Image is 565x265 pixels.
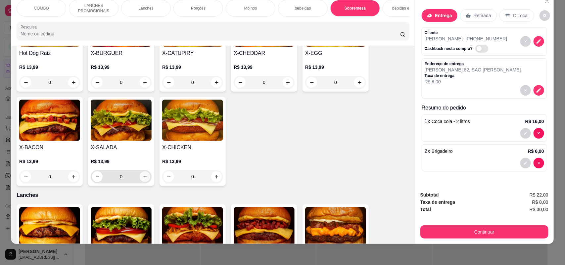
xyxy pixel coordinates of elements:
p: Retirada [474,12,491,19]
p: Cashback nesta compra? [425,46,473,51]
button: decrease-product-quantity [235,77,246,88]
span: Coca cola - 2 litros [432,119,470,124]
h4: X-BURGUER [91,49,152,57]
h4: X-CATUPIRY [162,49,223,57]
button: decrease-product-quantity [534,36,544,47]
button: decrease-product-quantity [164,77,174,88]
p: bebeidas [295,6,311,11]
p: [PERSON_NAME] , 82 , SAO [PERSON_NAME] [425,66,521,73]
p: 2 x [425,147,453,155]
p: R$ 13,99 [19,64,80,70]
p: R$ 13,99 [162,64,223,70]
h4: Hot Dog Raiz [19,49,80,57]
button: decrease-product-quantity [92,77,103,88]
span: R$ 22,00 [530,191,548,199]
p: Taxa de entrega [425,73,521,78]
p: Porções [191,6,206,11]
img: product-image [91,100,152,141]
span: Brigadeiro [432,149,453,154]
p: Lanches [138,6,153,11]
img: product-image [19,100,80,141]
button: increase-product-quantity [140,171,150,182]
strong: Subtotal [420,192,439,198]
button: increase-product-quantity [354,77,365,88]
p: R$ 13,99 [91,64,152,70]
h4: X-SALADA [91,144,152,152]
p: R$ 13,99 [305,64,366,70]
p: R$ 8,00 [425,78,521,85]
button: decrease-product-quantity [306,77,317,88]
img: product-image [19,207,80,248]
p: R$ 6,00 [528,148,544,155]
p: COMBO [34,6,49,11]
p: Resumo do pedido [422,104,547,112]
p: Sobremesa [345,6,366,11]
h4: X-BACON [19,144,80,152]
h4: X-CHEDDAR [234,49,295,57]
input: Pesquisa [21,30,400,37]
button: increase-product-quantity [283,77,293,88]
button: decrease-product-quantity [534,158,544,168]
button: increase-product-quantity [211,77,222,88]
p: LANCHES PROMOCIONAIS [74,3,113,14]
p: bebidas em geral [392,6,423,11]
button: increase-product-quantity [211,171,222,182]
button: Continuar [420,225,548,239]
span: R$ 8,00 [532,199,548,206]
strong: Taxa de entrega [420,199,455,205]
button: decrease-product-quantity [520,36,531,47]
img: product-image [234,207,295,248]
button: increase-product-quantity [68,171,79,182]
p: R$ 13,99 [234,64,295,70]
img: product-image [162,207,223,248]
button: decrease-product-quantity [21,171,31,182]
button: decrease-product-quantity [540,10,550,21]
button: decrease-product-quantity [534,85,544,96]
strong: Total [420,207,431,212]
img: product-image [91,207,152,248]
p: Cliente [425,30,507,35]
button: decrease-product-quantity [520,85,531,96]
p: Molhos [244,6,257,11]
h4: X-CHICKEN [162,144,223,152]
button: increase-product-quantity [140,77,150,88]
img: product-image [162,100,223,141]
p: R$ 13,99 [162,158,223,165]
label: Pesquisa [21,24,39,30]
span: R$ 30,00 [530,206,548,213]
h4: X-EGG [305,49,366,57]
button: decrease-product-quantity [92,171,103,182]
button: decrease-product-quantity [520,128,531,139]
p: 1 x [425,117,470,125]
button: decrease-product-quantity [520,158,531,168]
p: Endereço de entrega [425,61,521,66]
button: decrease-product-quantity [164,171,174,182]
img: product-image [305,207,366,248]
p: R$ 13,99 [91,158,152,165]
p: [PERSON_NAME] - [PHONE_NUMBER] [425,35,507,42]
label: Automatic updates [475,45,491,53]
p: R$ 16,00 [525,118,544,125]
p: Entrega [435,12,452,19]
p: R$ 13,99 [19,158,80,165]
p: C.Local [513,12,529,19]
p: Lanches [17,191,409,199]
button: decrease-product-quantity [534,128,544,139]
